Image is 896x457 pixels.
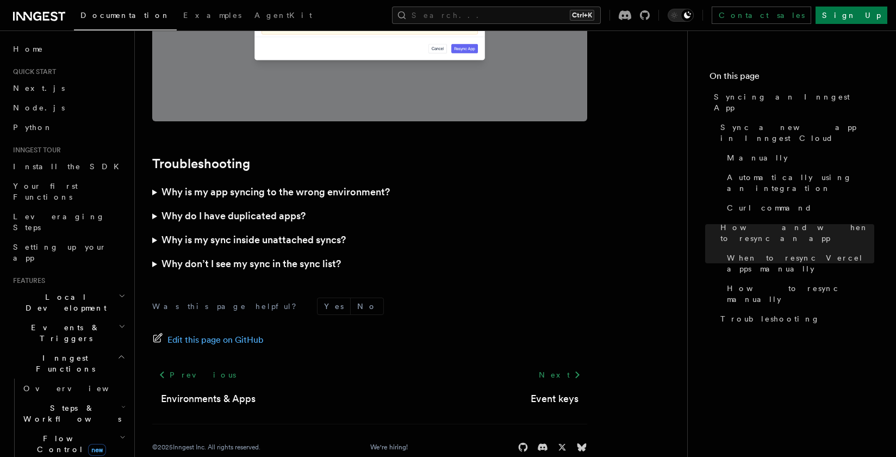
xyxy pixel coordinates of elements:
h4: On this page [710,70,874,87]
button: Inngest Functions [9,348,128,379]
span: Python [13,123,53,132]
span: Install the SDK [13,162,126,171]
span: Features [9,276,45,285]
summary: Why is my app syncing to the wrong environment? [152,180,587,204]
a: Event keys [531,391,578,406]
summary: Why don’t I see my sync in the sync list? [152,252,587,276]
a: We're hiring! [370,443,408,452]
a: Automatically using an integration [723,168,874,198]
span: Troubleshooting [720,313,820,324]
button: Local Development [9,287,128,318]
a: Next.js [9,78,128,98]
a: When to resync Vercel apps manually [723,248,874,279]
a: Contact sales [712,7,811,24]
span: Syncing an Inngest App [714,91,874,113]
h3: Why is my app syncing to the wrong environment? [161,184,390,200]
span: new [88,444,106,456]
span: Quick start [9,67,56,76]
kbd: Ctrl+K [570,10,594,21]
h3: Why do I have duplicated apps? [161,208,306,224]
a: How to resync manually [723,279,874,309]
button: No [351,298,383,314]
a: Node.js [9,98,128,118]
span: Next.js [13,84,65,92]
a: Curl command [723,198,874,218]
span: Curl command [727,202,812,213]
a: Setting up your app [9,237,128,268]
a: Install the SDK [9,157,128,176]
a: Edit this page on GitHub [152,332,264,348]
span: Inngest tour [9,146,61,155]
span: Local Development [9,292,119,313]
span: Sync a new app in Inngest Cloud [720,122,874,144]
a: Environments & Apps [161,391,256,406]
div: © 2025 Inngest Inc. All rights reserved. [152,443,260,452]
span: Manually [727,152,788,163]
span: Edit this page on GitHub [167,332,264,348]
a: Examples [177,3,248,29]
a: Sign Up [816,7,887,24]
span: Steps & Workflows [19,403,121,424]
a: How and when to resync an app [716,218,874,248]
span: Node.js [13,103,65,112]
button: Toggle dark mode [668,9,694,22]
a: Home [9,39,128,59]
h3: Why is my sync inside unattached syncs? [161,232,346,248]
summary: Why do I have duplicated apps? [152,204,587,228]
a: Overview [19,379,128,398]
span: Examples [183,11,241,20]
span: When to resync Vercel apps manually [727,252,874,274]
summary: Why is my sync inside unattached syncs? [152,228,587,252]
h3: Why don’t I see my sync in the sync list? [161,256,341,271]
a: Your first Functions [9,176,128,207]
span: How and when to resync an app [720,222,874,244]
span: Documentation [80,11,170,20]
span: Overview [23,384,135,393]
button: Search...Ctrl+K [392,7,601,24]
span: Your first Functions [13,182,78,201]
span: How to resync manually [727,283,874,305]
span: Flow Control [19,433,120,455]
a: Sync a new app in Inngest Cloud [716,118,874,148]
span: Leveraging Steps [13,212,105,232]
a: Syncing an Inngest App [710,87,874,118]
a: Next [532,365,587,385]
a: Leveraging Steps [9,207,128,237]
a: Python [9,118,128,137]
a: Previous [152,365,242,385]
a: Manually [723,148,874,168]
span: Setting up your app [13,243,107,262]
a: Troubleshooting [716,309,874,329]
button: Steps & Workflows [19,398,128,429]
a: AgentKit [248,3,319,29]
a: Troubleshooting [152,156,250,171]
span: Home [13,44,43,54]
button: Events & Triggers [9,318,128,348]
span: Inngest Functions [9,353,117,374]
span: AgentKit [254,11,312,20]
span: Automatically using an integration [727,172,874,194]
span: Events & Triggers [9,322,119,344]
a: Documentation [74,3,177,30]
button: Yes [318,298,350,314]
p: Was this page helpful? [152,301,304,312]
